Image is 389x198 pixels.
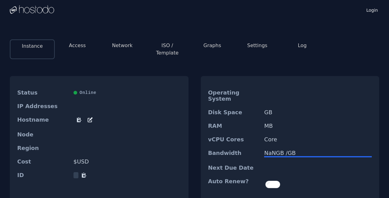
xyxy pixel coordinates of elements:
[17,103,69,109] dt: IP Addresses
[264,123,372,129] dd: MB
[150,42,185,57] button: ISO / Template
[112,42,133,49] button: Network
[264,150,372,156] div: NaN GB / GB
[208,165,260,171] dt: Next Due Date
[73,159,181,165] dd: $ USD
[208,109,260,115] dt: Disk Space
[17,159,69,165] dt: Cost
[17,117,69,124] dt: Hostname
[73,90,181,96] div: Online
[204,42,221,49] button: Graphs
[208,136,260,143] dt: vCPU Cores
[17,145,69,151] dt: Region
[208,123,260,129] dt: RAM
[208,150,260,157] dt: Bandwidth
[264,109,372,115] dd: GB
[22,42,43,50] button: Instance
[247,42,268,49] button: Settings
[264,136,372,143] dd: Core
[208,178,260,191] dt: Auto Renew?
[69,42,86,49] button: Access
[17,131,69,138] dt: Node
[17,172,69,178] dt: ID
[208,90,260,102] dt: Operating System
[298,42,307,49] button: Log
[365,6,379,13] a: Login
[10,5,54,14] img: Logo
[17,90,69,96] dt: Status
